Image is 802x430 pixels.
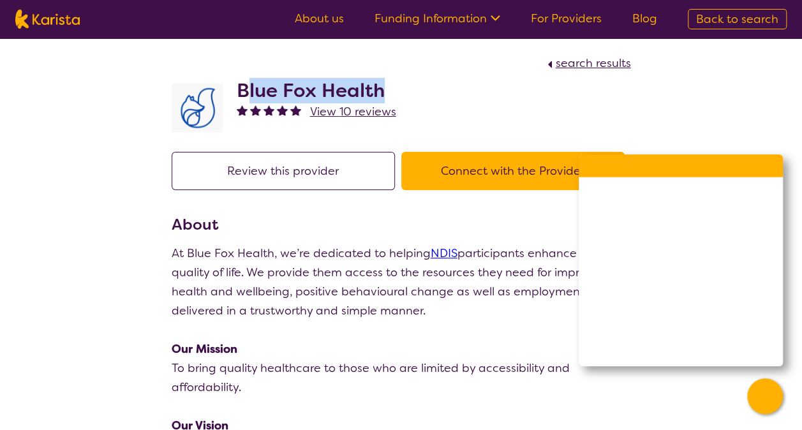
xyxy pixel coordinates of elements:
[630,260,690,279] span: Live Chat
[172,213,631,236] h3: About
[531,11,602,26] a: For Providers
[630,299,692,318] span: Facebook
[579,211,783,366] ul: Choose channel
[172,244,631,320] p: At Blue Fox Health, we’re dedicated to helping participants enhance their quality of life. We pro...
[630,221,678,240] span: Call us
[172,152,395,190] button: Review this provider
[15,10,80,29] img: Karista logo
[172,341,237,357] strong: Our Mission
[632,11,657,26] a: Blog
[264,105,274,115] img: fullstar
[579,154,783,366] div: Channel Menu
[630,337,694,357] span: WhatsApp
[310,104,396,119] span: View 10 reviews
[290,105,301,115] img: fullstar
[544,56,631,71] a: search results
[556,56,631,71] span: search results
[172,359,631,397] p: To bring quality healthcare to those who are limited by accessibility and affordability.
[594,188,768,198] p: How can we help you [DATE]?
[172,84,223,132] img: lyehhyr6avbivpacwqcf.png
[237,105,248,115] img: fullstar
[431,246,457,261] a: NDIS
[696,11,778,27] span: Back to search
[401,152,625,190] button: Connect with the Provider
[250,105,261,115] img: fullstar
[401,163,631,179] a: Connect with the Provider
[310,102,396,121] a: View 10 reviews
[688,9,787,29] a: Back to search
[375,11,500,26] a: Funding Information
[594,167,768,182] h2: Welcome to Karista!
[172,163,401,179] a: Review this provider
[237,79,396,102] h2: Blue Fox Health
[747,378,783,414] button: Channel Menu
[579,328,783,366] a: Web link opens in a new tab.
[295,11,344,26] a: About us
[277,105,288,115] img: fullstar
